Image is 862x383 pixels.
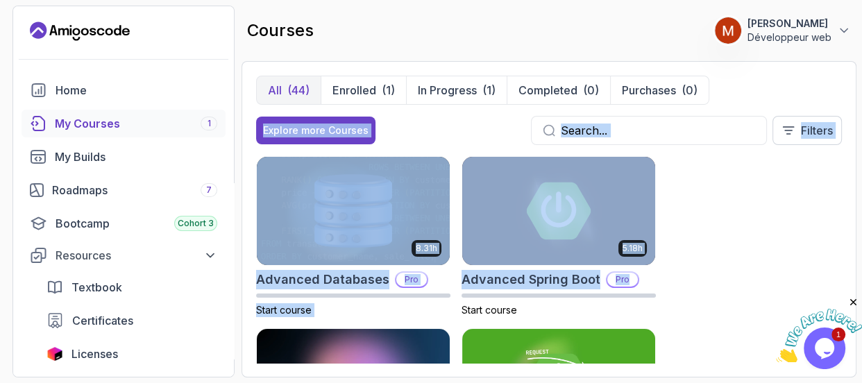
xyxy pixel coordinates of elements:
span: Start course [256,304,312,316]
a: roadmaps [22,176,226,204]
button: All(44) [257,76,321,104]
p: [PERSON_NAME] [747,17,831,31]
p: Purchases [622,82,676,99]
div: (1) [382,82,395,99]
div: My Courses [55,115,217,132]
div: Resources [56,247,217,264]
div: Home [56,82,217,99]
a: courses [22,110,226,137]
div: Roadmaps [52,182,217,198]
a: home [22,76,226,104]
p: All [268,82,282,99]
p: Filters [801,122,833,139]
button: In Progress(1) [406,76,507,104]
iframe: chat widget [776,296,862,362]
button: user profile image[PERSON_NAME]Développeur web [714,17,851,44]
a: Landing page [30,20,130,42]
h2: Advanced Databases [256,270,389,289]
div: (44) [287,82,310,99]
div: Bootcamp [56,215,217,232]
div: My Builds [55,148,217,165]
img: Advanced Spring Boot card [462,157,655,265]
input: Search... [561,122,755,139]
button: Enrolled(1) [321,76,406,104]
div: Explore more Courses [263,124,369,137]
img: jetbrains icon [47,347,63,361]
p: Pro [396,273,427,287]
a: licenses [38,340,226,368]
p: Completed [518,82,577,99]
p: 8.31h [416,243,437,254]
a: bootcamp [22,210,226,237]
button: Explore more Courses [256,117,375,144]
p: 5.18h [623,243,643,254]
a: textbook [38,273,226,301]
span: Start course [462,304,517,316]
div: (0) [583,82,599,99]
img: Advanced Databases card [257,157,450,265]
p: In Progress [418,82,477,99]
h2: Advanced Spring Boot [462,270,600,289]
div: (1) [482,82,496,99]
a: certificates [38,307,226,334]
p: Développeur web [747,31,831,44]
button: Filters [772,116,842,145]
span: Licenses [71,346,118,362]
h2: courses [247,19,314,42]
span: Cohort 3 [178,218,214,229]
button: Completed(0) [507,76,610,104]
a: builds [22,143,226,171]
button: Resources [22,243,226,268]
span: 1 [208,118,211,129]
span: Textbook [71,279,122,296]
p: Pro [607,273,638,287]
button: Purchases(0) [610,76,709,104]
span: 7 [206,185,212,196]
img: user profile image [715,17,741,44]
div: (0) [682,82,698,99]
span: Certificates [72,312,133,329]
p: Enrolled [332,82,376,99]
